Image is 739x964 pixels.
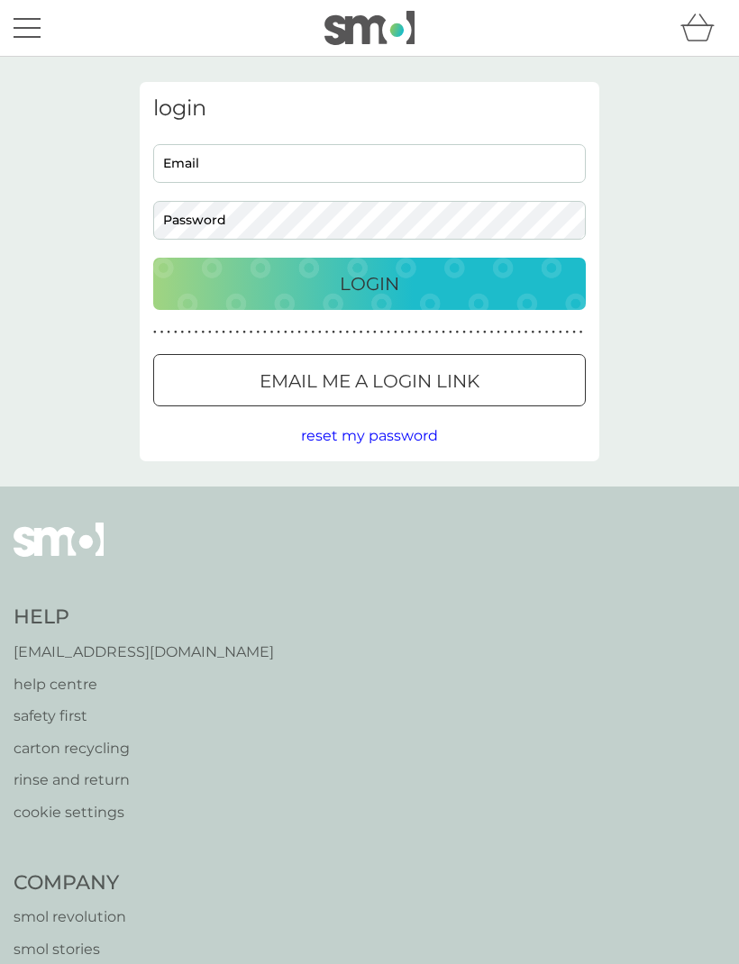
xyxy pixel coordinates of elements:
a: safety first [14,705,274,728]
p: ● [325,328,329,337]
p: ● [373,328,377,337]
p: ● [511,328,515,337]
p: ● [490,328,494,337]
p: ● [311,328,315,337]
p: ● [421,328,424,337]
p: ● [195,328,198,337]
p: ● [566,328,570,337]
p: ● [263,328,267,337]
p: ● [236,328,240,337]
p: Email me a login link [260,367,479,396]
p: ● [167,328,170,337]
p: ● [277,328,280,337]
p: ● [256,328,260,337]
p: ● [483,328,487,337]
p: ● [339,328,342,337]
p: ● [504,328,507,337]
p: ● [297,328,301,337]
p: ● [517,328,521,337]
p: ● [291,328,295,337]
img: smol [324,11,415,45]
p: ● [572,328,576,337]
p: ● [346,328,350,337]
p: ● [545,328,549,337]
p: ● [208,328,212,337]
p: ● [525,328,528,337]
p: ● [305,328,308,337]
p: ● [401,328,405,337]
p: ● [242,328,246,337]
p: ● [153,328,157,337]
button: Login [153,258,586,310]
h4: Help [14,604,274,632]
button: menu [14,11,41,45]
p: ● [470,328,473,337]
h3: login [153,95,586,122]
p: ● [201,328,205,337]
p: ● [476,328,479,337]
a: cookie settings [14,801,274,824]
p: ● [366,328,369,337]
p: ● [352,328,356,337]
p: ● [174,328,178,337]
p: ● [284,328,287,337]
p: ● [394,328,397,337]
h4: Company [14,869,206,897]
p: ● [181,328,185,337]
p: ● [442,328,445,337]
p: ● [187,328,191,337]
a: smol stories [14,938,206,961]
p: Login [340,269,399,298]
p: ● [360,328,363,337]
a: [EMAIL_ADDRESS][DOMAIN_NAME] [14,641,274,664]
p: ● [538,328,542,337]
p: ● [380,328,384,337]
a: carton recycling [14,737,274,760]
p: ● [387,328,390,337]
button: Email me a login link [153,354,586,406]
div: basket [680,10,725,46]
p: ● [497,328,500,337]
p: ● [559,328,562,337]
p: ● [222,328,225,337]
img: smol [14,523,104,584]
p: ● [229,328,233,337]
p: ● [449,328,452,337]
p: ● [428,328,432,337]
p: ● [318,328,322,337]
p: ● [407,328,411,337]
p: ● [531,328,534,337]
a: rinse and return [14,768,274,792]
p: ● [415,328,418,337]
span: reset my password [301,427,438,444]
p: ● [579,328,583,337]
p: ● [456,328,460,337]
p: ● [552,328,555,337]
p: ● [462,328,466,337]
a: smol revolution [14,905,206,929]
p: ● [160,328,164,337]
p: ● [270,328,274,337]
a: help centre [14,673,274,696]
p: ● [435,328,439,337]
p: ● [332,328,335,337]
button: reset my password [301,424,438,448]
p: ● [215,328,219,337]
p: ● [250,328,253,337]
